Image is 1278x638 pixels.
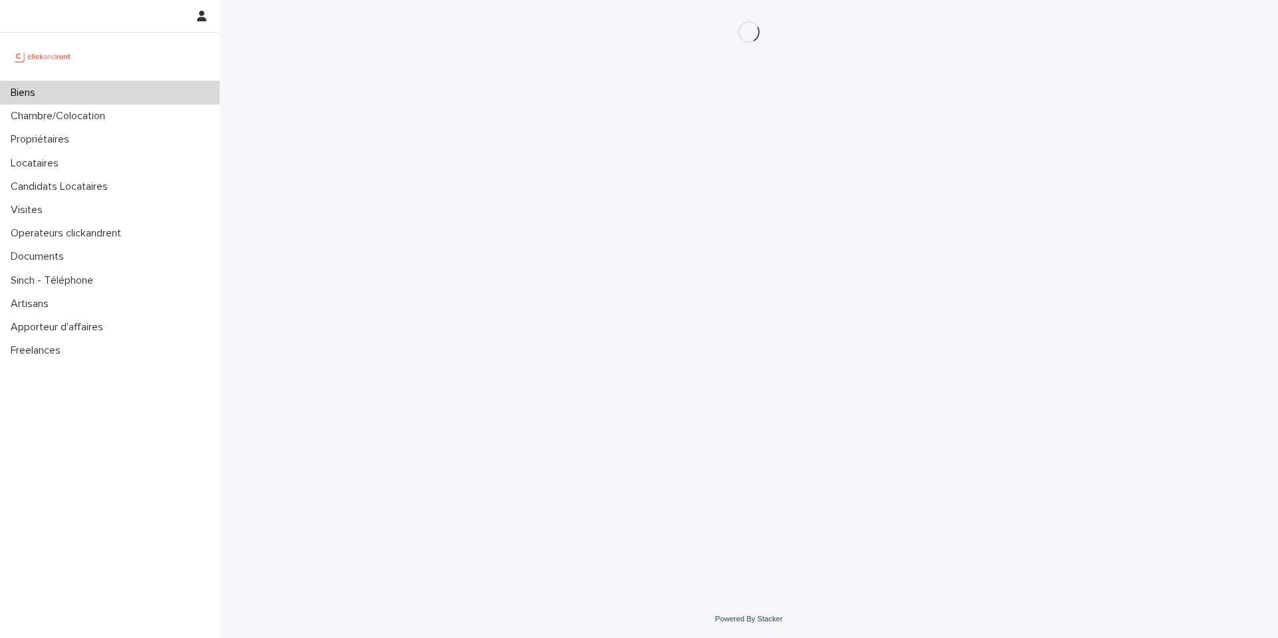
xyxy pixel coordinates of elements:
p: Sinch - Téléphone [5,274,104,287]
p: Biens [5,87,46,99]
p: Propriétaires [5,133,80,146]
p: Apporteur d'affaires [5,321,114,334]
p: Locataires [5,157,69,170]
p: Documents [5,250,75,263]
p: Visites [5,204,53,216]
a: Powered By Stacker [715,615,782,623]
p: Candidats Locataires [5,180,118,193]
p: Freelances [5,344,71,357]
p: Operateurs clickandrent [5,227,132,240]
img: UCB0brd3T0yccxBKYDjQ [11,43,75,70]
p: Artisans [5,298,59,310]
p: Chambre/Colocation [5,110,116,123]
